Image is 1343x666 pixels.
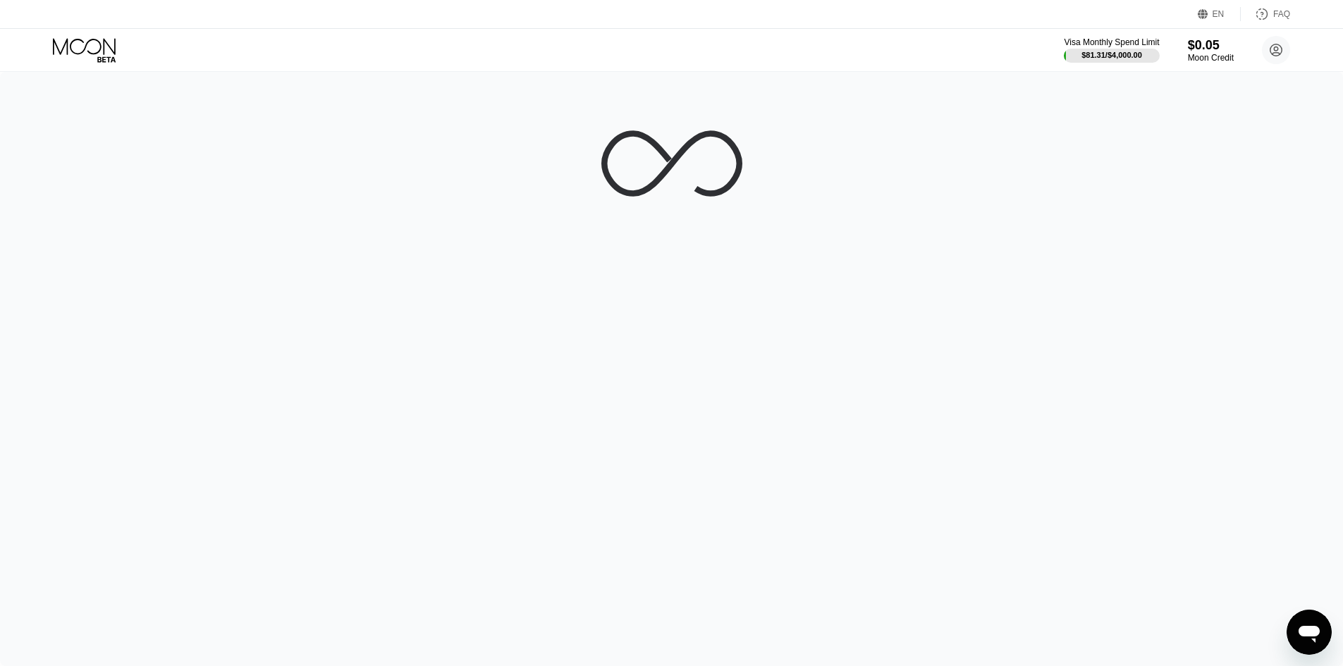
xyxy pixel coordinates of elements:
[1273,9,1290,19] div: FAQ
[1188,38,1234,53] div: $0.05
[1287,610,1332,655] iframe: Кнопка запуска окна обмена сообщениями
[1198,7,1241,21] div: EN
[1064,37,1159,63] div: Visa Monthly Spend Limit$81.31/$4,000.00
[1241,7,1290,21] div: FAQ
[1081,51,1142,59] div: $81.31 / $4,000.00
[1064,37,1159,47] div: Visa Monthly Spend Limit
[1188,38,1234,63] div: $0.05Moon Credit
[1188,53,1234,63] div: Moon Credit
[1213,9,1225,19] div: EN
